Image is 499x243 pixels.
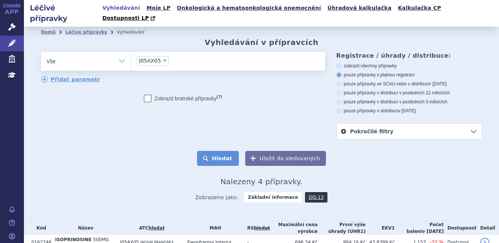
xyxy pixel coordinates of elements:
a: Přidat parametr [41,76,101,83]
h3: Registrace / úhrady / distribuce: [336,52,482,59]
a: Kalkulačka CP [396,3,444,13]
th: RS [243,221,270,235]
strong: Základní informace [244,192,302,203]
a: Onkologická a hematoonkologická onemocnění [175,3,323,13]
label: pouze přípravky v distribuci v posledních 12 měsících [336,90,482,96]
span: v [DATE] [398,108,416,113]
span: v [DATE] [429,81,447,86]
th: Kód [28,221,51,235]
th: Název [51,221,116,235]
span: Nalezeny 4 přípravky. [221,177,303,186]
th: Počet balení [395,221,444,235]
h2: Vyhledávání v přípravcích [204,38,318,47]
h2: Léčivé přípravky [24,3,100,24]
span: Zobrazeno jako: [195,192,238,203]
th: Detail [477,221,499,235]
a: Pokročilé filtry [337,124,482,139]
a: Vyhledávání [100,3,142,13]
span: Dostupnosti LP [102,15,149,21]
label: pouze přípravky v distribuci [336,108,482,114]
label: pouze přípravky s platnou registrací [336,72,482,78]
th: ATC [116,221,184,235]
button: Hledat [197,151,239,166]
button: Uložit do sledovaných [245,151,326,166]
label: zobrazit všechny přípravky [336,63,482,69]
label: pouze přípravky v distribuci v posledních 3 měsících [336,99,482,105]
input: J05AX05 [171,56,175,65]
a: Moje LP [144,3,173,13]
a: vyhledávání neobsahuje žádnou platnou referenční skupinu [254,225,270,231]
del: hledat [254,225,270,231]
span: ISOPRINOSINE [55,237,91,242]
span: × [163,58,167,63]
label: pouze přípravky ve SCAU nebo v distribuci [336,81,482,87]
th: Dostupnost [444,221,477,235]
a: hledat [148,225,164,231]
label: Zobrazit bratrské přípravky [144,95,222,102]
th: MAH [184,221,243,235]
abbr: (?) [217,94,222,99]
a: Úhradová kalkulačka [325,3,394,13]
a: Domů [41,30,56,35]
th: EKV1 [366,221,395,235]
span: J05AX05 [139,58,161,63]
a: Dostupnosti LP [100,13,159,24]
span: v [DATE] [422,229,444,234]
a: Léčivé přípravky [65,30,107,35]
th: První výše úhrady (UHR1) [318,221,366,235]
li: Vyhledávání [117,27,154,38]
th: Maximální cena výrobce [270,221,317,235]
a: DIS-13 [305,192,327,203]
